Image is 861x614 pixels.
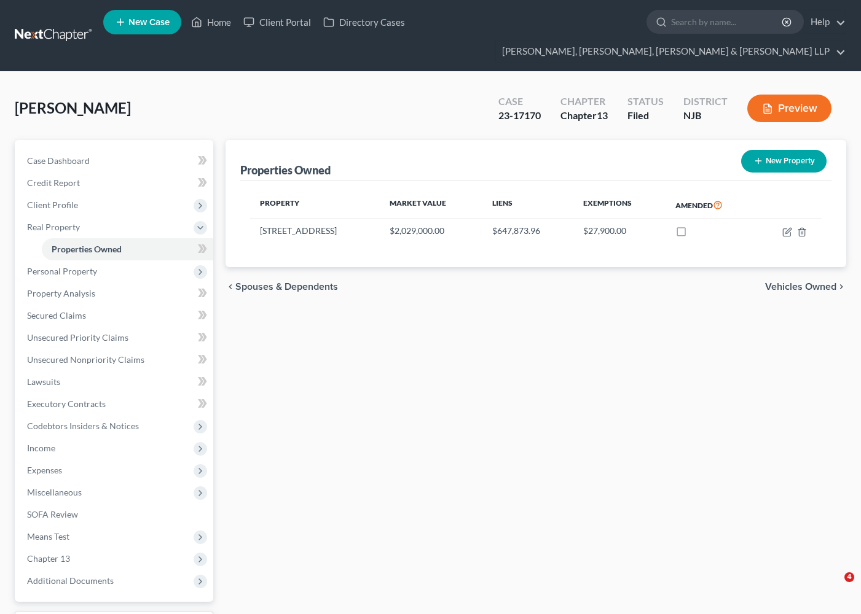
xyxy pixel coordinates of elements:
[27,487,82,497] span: Miscellaneous
[836,282,846,292] i: chevron_right
[17,150,213,172] a: Case Dashboard
[226,282,338,292] button: chevron_left Spouses & Dependents
[380,191,482,219] th: Market Value
[27,509,78,519] span: SOFA Review
[844,572,854,582] span: 4
[240,163,331,177] div: Properties Owned
[27,200,78,210] span: Client Profile
[27,443,55,453] span: Income
[671,10,784,33] input: Search by name...
[683,109,728,123] div: NJB
[17,349,213,371] a: Unsecured Nonpriority Claims
[804,11,846,33] a: Help
[380,219,482,243] td: $2,029,000.00
[237,11,317,33] a: Client Portal
[27,575,114,586] span: Additional Documents
[498,95,541,109] div: Case
[765,282,846,292] button: Vehicles Owned chevron_right
[27,222,80,232] span: Real Property
[27,376,60,387] span: Lawsuits
[573,219,665,243] td: $27,900.00
[27,465,62,475] span: Expenses
[627,109,664,123] div: Filed
[17,282,213,305] a: Property Analysis
[17,305,213,327] a: Secured Claims
[17,327,213,349] a: Unsecured Priority Claims
[482,219,573,243] td: $647,873.96
[27,421,139,431] span: Codebtors Insiders & Notices
[185,11,237,33] a: Home
[317,11,411,33] a: Directory Cases
[27,332,128,343] span: Unsecured Priority Claims
[482,191,573,219] th: Liens
[627,95,664,109] div: Status
[27,288,95,298] span: Property Analysis
[17,172,213,194] a: Credit Report
[17,503,213,526] a: SOFA Review
[741,150,827,173] button: New Property
[27,310,86,321] span: Secured Claims
[27,531,69,542] span: Means Test
[226,282,235,292] i: chevron_left
[235,282,338,292] span: Spouses & Dependents
[17,371,213,393] a: Lawsuits
[128,18,170,27] span: New Case
[498,109,541,123] div: 23-17170
[27,177,80,188] span: Credit Report
[496,41,846,63] a: [PERSON_NAME], [PERSON_NAME], [PERSON_NAME] & [PERSON_NAME] LLP
[597,109,608,121] span: 13
[560,95,608,109] div: Chapter
[819,572,849,602] iframe: Intercom live chat
[15,99,131,117] span: [PERSON_NAME]
[17,393,213,415] a: Executory Contracts
[27,155,90,166] span: Case Dashboard
[666,191,756,219] th: Amended
[250,219,380,243] td: [STREET_ADDRESS]
[765,282,836,292] span: Vehicles Owned
[683,95,728,109] div: District
[52,244,122,254] span: Properties Owned
[573,191,665,219] th: Exemptions
[27,266,97,276] span: Personal Property
[27,398,106,409] span: Executory Contracts
[42,238,213,260] a: Properties Owned
[250,191,380,219] th: Property
[27,354,144,365] span: Unsecured Nonpriority Claims
[27,553,70,564] span: Chapter 13
[560,109,608,123] div: Chapter
[747,95,832,122] button: Preview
